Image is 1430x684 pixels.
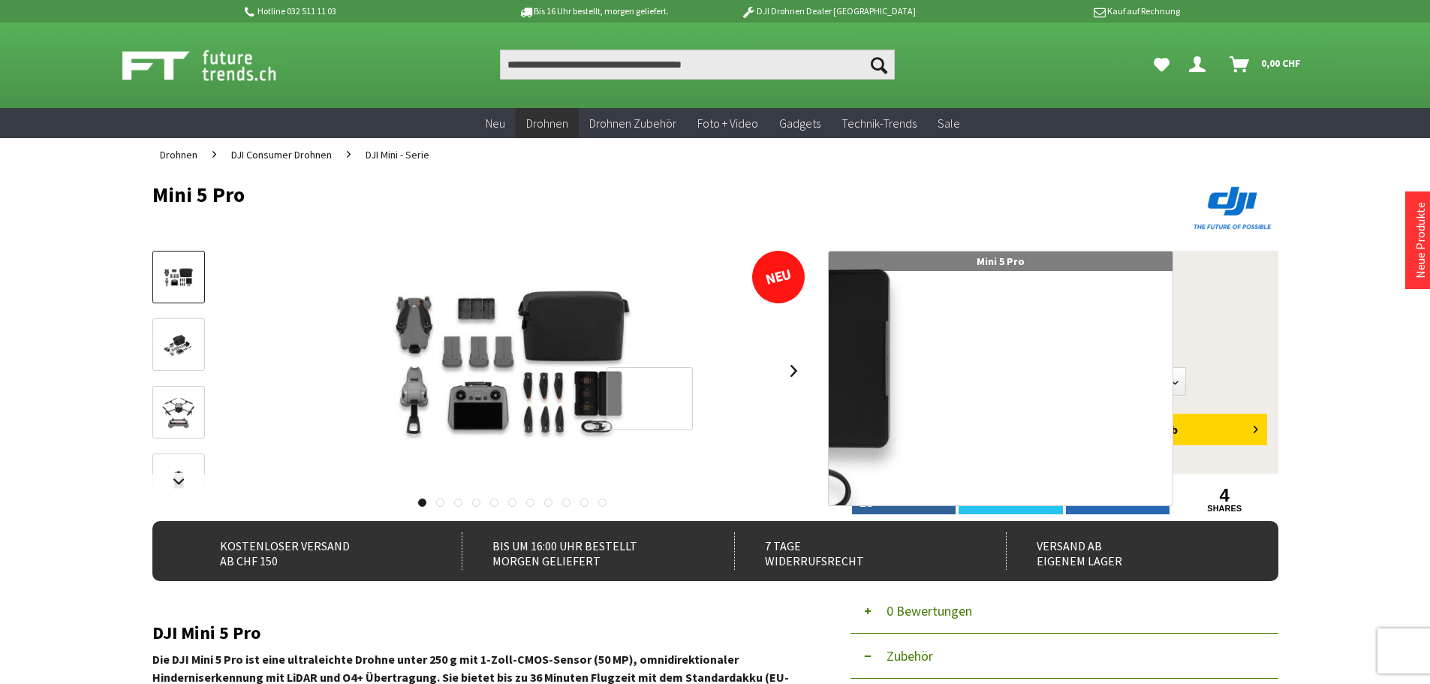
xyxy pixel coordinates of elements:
[1146,50,1177,80] a: Meine Favoriten
[1261,51,1301,75] span: 0,00 CHF
[366,148,429,161] span: DJI Mini - Serie
[486,116,505,131] span: Neu
[190,532,429,570] div: Kostenloser Versand ab CHF 150
[841,116,917,131] span: Technik-Trends
[863,50,895,80] button: Suchen
[734,532,974,570] div: 7 Tage Widerrufsrecht
[462,532,701,570] div: Bis um 16:00 Uhr bestellt Morgen geliefert
[157,264,200,293] img: Vorschau: Mini 5 Pro
[711,2,945,20] p: DJI Drohnen Dealer [GEOGRAPHIC_DATA]
[1188,183,1278,233] img: DJI
[231,148,332,161] span: DJI Consumer Drohnen
[769,108,831,139] a: Gadgets
[1224,50,1308,80] a: Warenkorb
[938,116,960,131] span: Sale
[516,108,579,139] a: Drohnen
[500,50,895,80] input: Produkt, Marke, Kategorie, EAN, Artikelnummer…
[1173,504,1277,514] a: shares
[589,116,676,131] span: Drohnen Zubehör
[697,116,758,131] span: Foto + Video
[850,634,1278,679] button: Zubehör
[242,2,477,20] p: Hotline 032 511 11 03
[160,148,197,161] span: Drohnen
[152,183,1053,206] h1: Mini 5 Pro
[358,138,437,171] a: DJI Mini - Serie
[526,116,568,131] span: Drohnen
[779,116,820,131] span: Gadgets
[579,108,687,139] a: Drohnen Zubehör
[1173,487,1277,504] a: 4
[946,2,1180,20] p: Kauf auf Rechnung
[831,108,927,139] a: Technik-Trends
[1413,202,1428,279] a: Neue Produkte
[850,589,1278,634] button: 0 Bewertungen
[224,138,339,171] a: DJI Consumer Drohnen
[927,108,971,139] a: Sale
[977,255,1025,268] span: Mini 5 Pro
[477,2,711,20] p: Bis 16 Uhr bestellt, morgen geliefert.
[122,47,309,84] img: Shop Futuretrends - zur Startseite wechseln
[1183,50,1218,80] a: Dein Konto
[152,623,805,643] h2: DJI Mini 5 Pro
[152,138,205,171] a: Drohnen
[475,108,516,139] a: Neu
[687,108,769,139] a: Foto + Video
[1006,532,1245,570] div: Versand ab eigenem Lager
[333,251,693,491] img: Mini 5 Pro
